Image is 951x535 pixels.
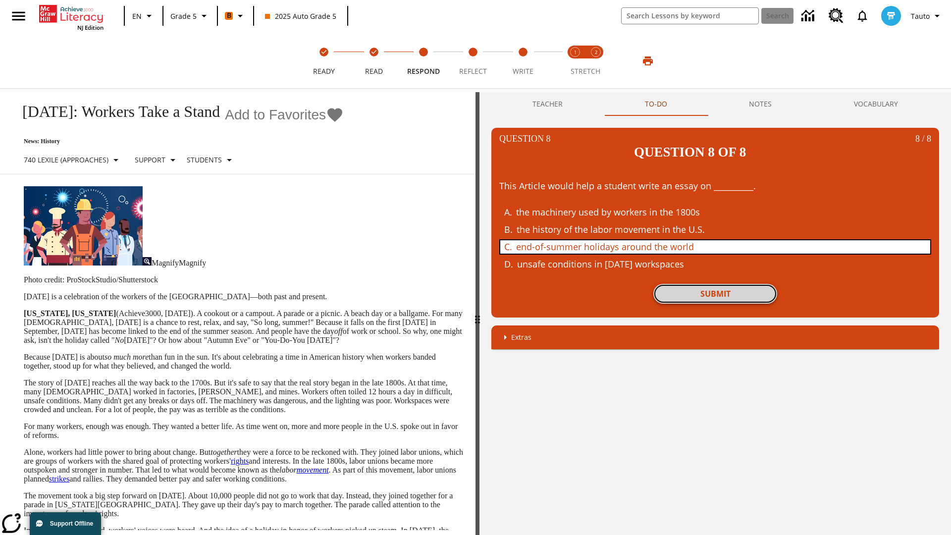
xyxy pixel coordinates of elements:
button: Select Lexile, 740 Lexile (Approaches) [20,151,126,169]
img: A banner with a blue background shows an illustrated row of diverse men and women dressed in clot... [24,186,143,266]
p: Support [135,155,165,165]
span: Respond [407,66,440,76]
p: The movement took a big step forward on [DATE]. About 10,000 people did not go to work that day. ... [24,491,464,518]
a: Notifications [849,3,875,29]
span: Grade 5 [170,11,197,21]
button: Print [632,52,664,70]
em: so much more [105,353,149,361]
img: avatar image [881,6,901,26]
p: [DATE] is a celebration of the workers of the [GEOGRAPHIC_DATA]—both past and present. [24,292,464,301]
button: Submit [653,284,777,304]
span: 8 [915,134,920,144]
span: STRETCH [571,66,600,76]
div: Instructional Panel Tabs [491,92,939,116]
button: Select a new avatar [875,3,907,29]
span: Write [513,66,533,76]
button: Support Offline [30,512,101,535]
span: Magnify [152,259,179,267]
span: Read [365,66,383,76]
button: Reflect step 4 of 5 [444,34,502,88]
button: Stretch Read step 1 of 2 [561,34,589,88]
span: NJ Edition [77,24,104,31]
p: Photo credit: ProStockStudio/Shutterstock [24,275,464,284]
button: Add to Favorites - Labor Day: Workers Take a Stand [225,106,344,123]
span: Magnify [179,259,206,267]
div: the history of the labor movement in the U.S. [517,223,900,236]
span: B . [504,223,513,236]
div: end-of-summer holidays around the world [516,240,899,254]
em: together [211,448,237,456]
button: Language: EN, Select a language [128,7,159,25]
span: EN [132,11,142,21]
button: Write step 5 of 5 [494,34,552,88]
img: Magnify [143,257,152,266]
span: B [227,9,231,22]
span: Ready [313,66,335,76]
button: Profile/Settings [907,7,947,25]
p: Students [187,155,222,165]
button: Stretch Respond step 2 of 2 [581,34,610,88]
button: Select Student [183,151,239,169]
em: labor [279,466,329,474]
span: / [922,134,924,144]
a: Resource Center, Will open in new tab [823,2,849,29]
span: D . [504,258,513,271]
p: 740 Lexile (Approaches) [24,155,108,165]
span: C . [504,240,512,254]
span: Support Offline [50,520,93,527]
a: rights [231,457,249,465]
strong: [US_STATE], [US_STATE] [24,309,116,318]
button: Ready(Step completed) step 1 of 5 [295,34,353,88]
div: Press Enter or Spacebar and then press right and left arrow keys to move the slider [475,92,479,535]
button: Teacher [491,92,604,116]
button: Scaffolds, Support [131,151,183,169]
span: 8 [544,134,551,144]
em: off [334,327,343,335]
p: 8 [915,134,931,171]
button: NOTES [708,92,813,116]
a: strikes [49,475,70,483]
button: Read(Step completed) step 2 of 5 [345,34,402,88]
div: Home [39,3,104,31]
em: No [115,336,124,344]
p: News: History [12,138,344,145]
button: VOCABULARY [813,92,939,116]
div: activity [479,92,951,535]
p: This Article would help a student write an essay on __________. [499,179,931,193]
text: 1 [574,49,577,55]
h2: Question 8 of 8 [634,145,746,160]
div: the machinery used by workers in the 1800s [516,206,899,219]
button: Boost Class color is orange. Change class color [221,7,250,25]
p: Question [499,134,551,171]
span: Tauto [911,11,930,21]
p: Because [DATE] is about than fun in the sun. It's about celebrating a time in American history wh... [24,353,464,371]
input: search field [622,8,758,24]
span: Reflect [459,66,487,76]
h1: [DATE]: Workers Take a Stand [12,103,220,121]
p: Extras [511,332,531,342]
div: unsafe conditions in [DATE] workspaces [517,258,900,271]
a: Data Center [795,2,823,30]
p: The story of [DATE] reaches all the way back to the 1700s. But it's safe to say that the real sto... [24,378,464,414]
button: Open side menu [4,1,33,31]
p: (Achieve3000, [DATE]). A cookout or a campout. A parade or a picnic. A beach day or a ballgame. F... [24,309,464,345]
a: movement [297,466,329,474]
div: Extras [491,325,939,349]
button: Respond step 3 of 5 [395,34,452,88]
p: For many workers, enough was enough. They wanted a better life. As time went on, more and more pe... [24,422,464,440]
span: A . [504,206,512,219]
span: Add to Favorites [225,107,326,123]
button: Grade: Grade 5, Select a grade [166,7,214,25]
button: TO-DO [604,92,708,116]
p: Alone, workers had little power to bring about change. But they were a force to be reckoned with.... [24,448,464,483]
span: 2025 Auto Grade 5 [265,11,336,21]
text: 2 [595,49,597,55]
